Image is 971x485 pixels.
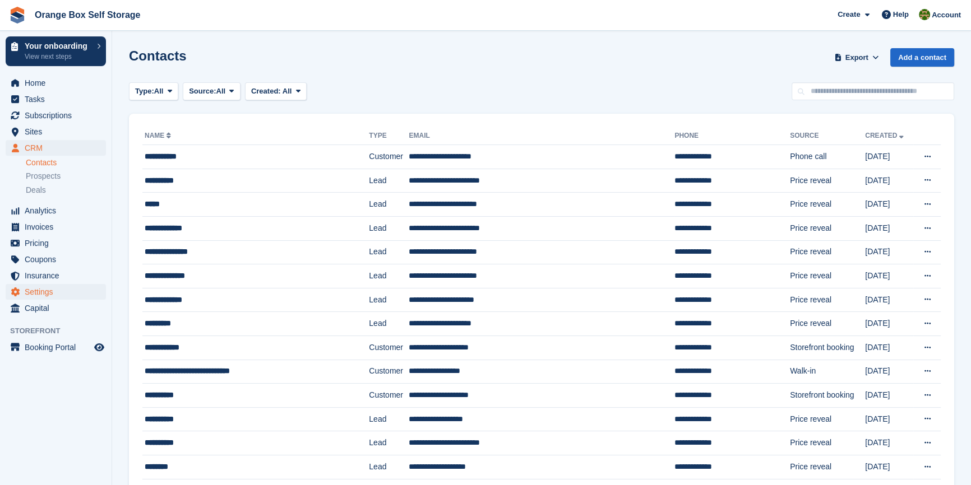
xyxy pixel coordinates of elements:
[25,52,91,62] p: View next steps
[893,9,909,20] span: Help
[790,216,865,240] td: Price reveal
[865,312,913,336] td: [DATE]
[790,240,865,264] td: Price reveal
[183,82,241,101] button: Source: All
[838,9,860,20] span: Create
[25,124,92,139] span: Sites
[790,145,865,169] td: Phone call
[251,87,281,95] span: Created:
[790,193,865,217] td: Price reveal
[845,52,868,63] span: Export
[26,170,106,182] a: Prospects
[369,240,409,264] td: Lead
[790,127,865,145] th: Source
[6,140,106,156] a: menu
[865,145,913,169] td: [DATE]
[6,124,106,139] a: menu
[26,157,106,168] a: Contacts
[369,216,409,240] td: Lead
[25,108,92,123] span: Subscriptions
[790,288,865,312] td: Price reveal
[216,86,226,97] span: All
[865,384,913,408] td: [DATE]
[25,300,92,316] span: Capital
[865,455,913,479] td: [DATE]
[6,75,106,91] a: menu
[369,127,409,145] th: Type
[369,145,409,169] td: Customer
[6,300,106,316] a: menu
[154,86,164,97] span: All
[10,325,112,337] span: Storefront
[369,335,409,360] td: Customer
[865,240,913,264] td: [DATE]
[25,235,92,251] span: Pricing
[865,407,913,431] td: [DATE]
[865,169,913,193] td: [DATE]
[790,431,865,455] td: Price reveal
[129,82,178,101] button: Type: All
[790,335,865,360] td: Storefront booking
[129,48,187,63] h1: Contacts
[25,203,92,218] span: Analytics
[6,339,106,355] a: menu
[6,235,106,251] a: menu
[6,108,106,123] a: menu
[409,127,674,145] th: Email
[369,312,409,336] td: Lead
[26,184,106,196] a: Deals
[790,384,865,408] td: Storefront booking
[790,264,865,288] td: Price reveal
[865,193,913,217] td: [DATE]
[865,216,913,240] td: [DATE]
[790,407,865,431] td: Price reveal
[865,335,913,360] td: [DATE]
[790,360,865,384] td: Walk-in
[25,219,92,235] span: Invoices
[865,431,913,455] td: [DATE]
[25,268,92,283] span: Insurance
[369,264,409,288] td: Lead
[369,455,409,479] td: Lead
[790,169,865,193] td: Price reveal
[369,288,409,312] td: Lead
[369,193,409,217] td: Lead
[26,185,46,195] span: Deals
[283,87,292,95] span: All
[369,384,409,408] td: Customer
[25,339,92,355] span: Booking Portal
[369,431,409,455] td: Lead
[25,140,92,156] span: CRM
[6,284,106,300] a: menu
[865,360,913,384] td: [DATE]
[369,169,409,193] td: Lead
[135,86,154,97] span: Type:
[6,91,106,107] a: menu
[25,91,92,107] span: Tasks
[865,264,913,288] td: [DATE]
[6,268,106,283] a: menu
[26,171,61,181] span: Prospects
[25,42,91,50] p: Your onboarding
[369,360,409,384] td: Customer
[674,127,790,145] th: Phone
[865,132,906,139] a: Created
[245,82,307,101] button: Created: All
[865,288,913,312] td: [DATE]
[790,312,865,336] td: Price reveal
[6,251,106,267] a: menu
[25,284,92,300] span: Settings
[932,10,961,21] span: Account
[6,203,106,218] a: menu
[9,7,26,24] img: stora-icon-8386f47178a22dfd0bd8f6a31ec36ba5ce8667c1dd55bd0f319d3a0aa187defe.svg
[6,36,106,66] a: Your onboarding View next steps
[30,6,145,24] a: Orange Box Self Storage
[145,132,173,139] a: Name
[790,455,865,479] td: Price reveal
[25,75,92,91] span: Home
[832,48,881,67] button: Export
[890,48,954,67] a: Add a contact
[919,9,930,20] img: SARAH T
[369,407,409,431] td: Lead
[25,251,92,267] span: Coupons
